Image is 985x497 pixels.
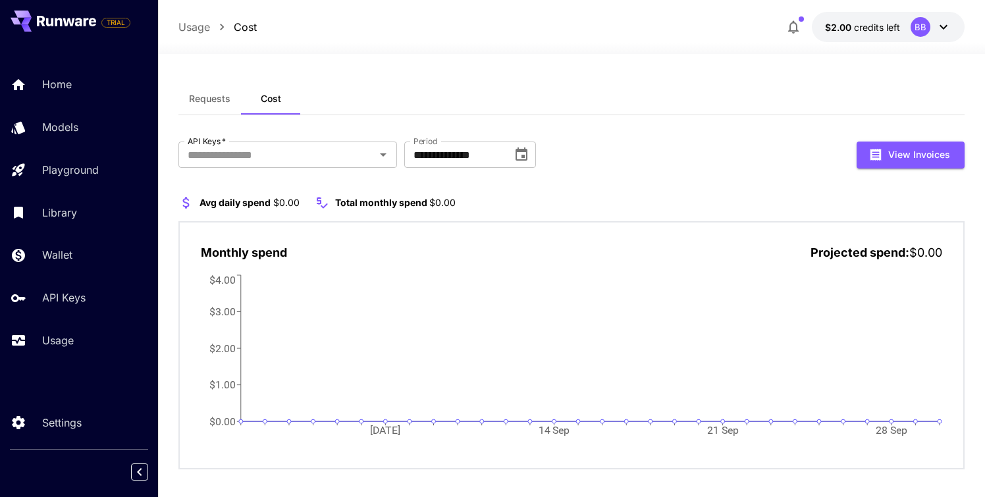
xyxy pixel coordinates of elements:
[209,415,236,428] tspan: $0.00
[371,424,401,436] tspan: [DATE]
[200,197,271,208] span: Avg daily spend
[178,19,257,35] nav: breadcrumb
[201,244,287,261] p: Monthly spend
[335,197,427,208] span: Total monthly spend
[42,332,74,348] p: Usage
[811,246,909,259] span: Projected spend:
[708,424,739,436] tspan: 21 Sep
[273,197,300,208] span: $0.00
[209,342,236,354] tspan: $2.00
[854,22,900,33] span: credits left
[42,290,86,305] p: API Keys
[508,142,535,168] button: Choose date, selected date is Sep 30, 2025
[234,19,257,35] a: Cost
[909,246,942,259] span: $0.00
[825,20,900,34] div: $1.9994
[42,205,77,221] p: Library
[413,136,438,147] label: Period
[825,22,854,33] span: $2.00
[539,424,571,436] tspan: 14 Sep
[857,142,965,169] button: View Invoices
[261,93,281,105] span: Cost
[102,18,130,28] span: TRIAL
[911,17,930,37] div: BB
[209,305,236,318] tspan: $3.00
[42,247,72,263] p: Wallet
[141,460,158,484] div: Collapse sidebar
[189,93,230,105] span: Requests
[42,76,72,92] p: Home
[101,14,130,30] span: Add your payment card to enable full platform functionality.
[209,273,236,286] tspan: $4.00
[857,147,965,160] a: View Invoices
[178,19,210,35] a: Usage
[42,119,78,135] p: Models
[812,12,965,42] button: $1.9994BB
[42,415,82,431] p: Settings
[188,136,226,147] label: API Keys
[877,424,909,436] tspan: 28 Sep
[209,379,236,391] tspan: $1.00
[131,463,148,481] button: Collapse sidebar
[429,197,456,208] span: $0.00
[42,162,99,178] p: Playground
[374,145,392,164] button: Open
